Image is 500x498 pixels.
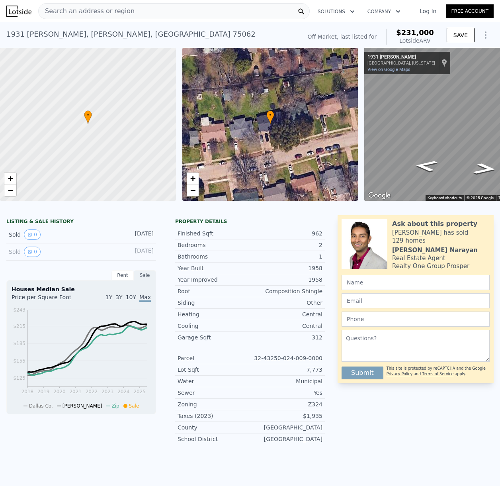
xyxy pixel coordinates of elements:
[387,372,412,376] a: Privacy Policy
[39,6,135,16] span: Search an address or region
[366,190,393,201] a: Open this area in Google Maps (opens a new window)
[126,294,136,300] span: 10Y
[404,157,447,174] path: Go West, Dennis St
[37,389,50,394] tspan: 2019
[102,389,114,394] tspan: 2023
[84,110,92,124] div: •
[250,287,322,295] div: Composition Shingle
[250,310,322,318] div: Central
[250,276,322,284] div: 1958
[250,299,322,307] div: Other
[446,4,494,18] a: Free Account
[187,173,199,184] a: Zoom in
[387,363,490,379] div: This site is protected by reCAPTCHA and the Google and apply.
[178,435,250,443] div: School District
[187,184,199,196] a: Zoom out
[392,262,469,270] div: Realty One Group Prosper
[139,294,151,302] span: Max
[441,59,447,67] a: Show location on map
[250,264,322,272] div: 1958
[178,253,250,261] div: Bathrooms
[53,389,66,394] tspan: 2020
[467,196,494,200] span: © 2025 Google
[361,4,407,19] button: Company
[250,389,322,397] div: Yes
[250,412,322,420] div: $1,935
[175,218,325,225] div: Property details
[21,389,34,394] tspan: 2018
[250,435,322,443] div: [GEOGRAPHIC_DATA]
[111,270,134,280] div: Rent
[392,229,490,245] div: [PERSON_NAME] has sold 129 homes
[84,112,92,119] span: •
[13,324,25,329] tspan: $215
[133,389,146,394] tspan: 2025
[178,400,250,408] div: Zoning
[178,264,250,272] div: Year Built
[178,276,250,284] div: Year Improved
[8,173,13,183] span: +
[266,110,274,124] div: •
[9,229,75,240] div: Sold
[6,6,31,17] img: Lotside
[178,241,250,249] div: Bedrooms
[367,54,435,61] div: 1931 [PERSON_NAME]
[366,190,393,201] img: Google
[250,322,322,330] div: Central
[178,287,250,295] div: Roof
[308,33,377,41] div: Off Market, last listed for
[392,219,477,229] div: Ask about this property
[178,412,250,420] div: Taxes (2023)
[12,293,81,306] div: Price per Square Foot
[115,294,122,300] span: 3Y
[250,354,322,362] div: 32-43250-024-009-0000
[178,423,250,431] div: County
[250,400,322,408] div: Z324
[367,61,435,66] div: [GEOGRAPHIC_DATA], [US_STATE]
[250,229,322,237] div: 962
[178,310,250,318] div: Heating
[29,403,53,409] span: Dallas Co.
[12,285,151,293] div: Houses Median Sale
[342,293,490,308] input: Email
[342,312,490,327] input: Phone
[24,229,41,240] button: View historical data
[190,185,195,195] span: −
[396,28,434,37] span: $231,000
[86,389,98,394] tspan: 2022
[9,247,75,257] div: Sold
[13,307,25,313] tspan: $243
[69,389,82,394] tspan: 2021
[342,275,490,290] input: Name
[117,389,130,394] tspan: 2024
[24,247,41,257] button: View historical data
[178,366,250,374] div: Lot Sqft
[6,29,256,40] div: 1931 [PERSON_NAME] , [PERSON_NAME] , [GEOGRAPHIC_DATA] 75062
[392,254,445,262] div: Real Estate Agent
[105,294,112,300] span: 1Y
[13,375,25,381] tspan: $125
[8,185,13,195] span: −
[178,333,250,341] div: Garage Sqft
[111,403,119,409] span: Zip
[266,112,274,119] span: •
[250,423,322,431] div: [GEOGRAPHIC_DATA]
[250,333,322,341] div: 312
[178,377,250,385] div: Water
[250,241,322,249] div: 2
[396,37,434,45] div: Lotside ARV
[250,377,322,385] div: Municipal
[121,229,154,240] div: [DATE]
[342,367,383,379] button: Submit
[178,354,250,362] div: Parcel
[410,7,446,15] a: Log In
[392,246,478,254] div: [PERSON_NAME] Narayan
[6,218,156,226] div: LISTING & SALE HISTORY
[178,229,250,237] div: Finished Sqft
[13,341,25,346] tspan: $185
[134,270,156,280] div: Sale
[250,253,322,261] div: 1
[62,403,102,409] span: [PERSON_NAME]
[447,28,475,42] button: SAVE
[367,67,410,72] a: View on Google Maps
